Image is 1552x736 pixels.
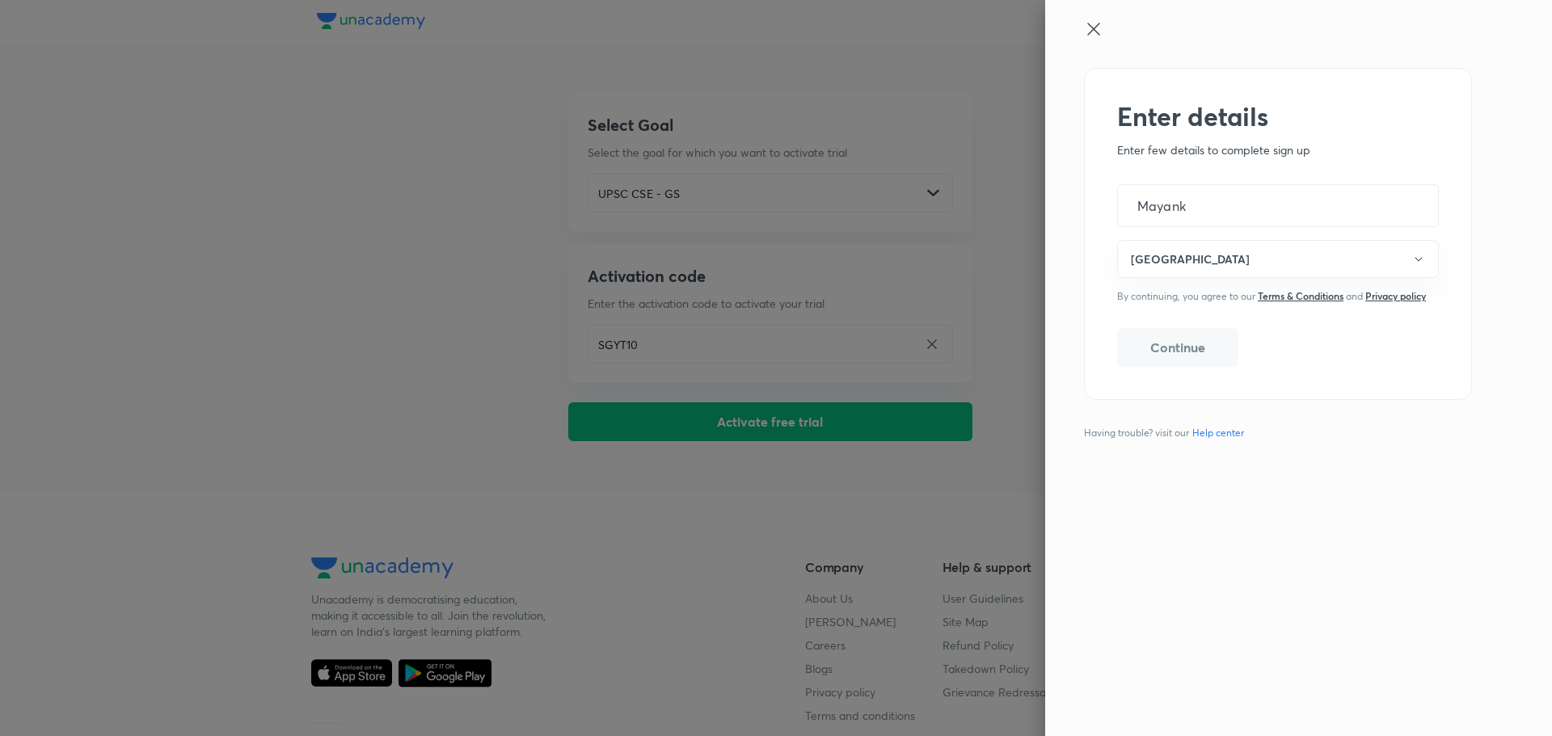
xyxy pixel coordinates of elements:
a: Terms & Conditions [1258,289,1343,302]
button: Continue [1117,328,1238,367]
a: Help center [1189,426,1247,440]
p: Enter few details to complete sign up [1117,141,1439,158]
span: Having trouble? visit our [1084,426,1250,440]
input: Name [1118,185,1438,226]
h2: Enter details [1117,101,1439,132]
a: Privacy policy [1365,289,1426,302]
div: By continuing, you agree to our and [1117,291,1439,302]
button: [GEOGRAPHIC_DATA] [1117,240,1439,278]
